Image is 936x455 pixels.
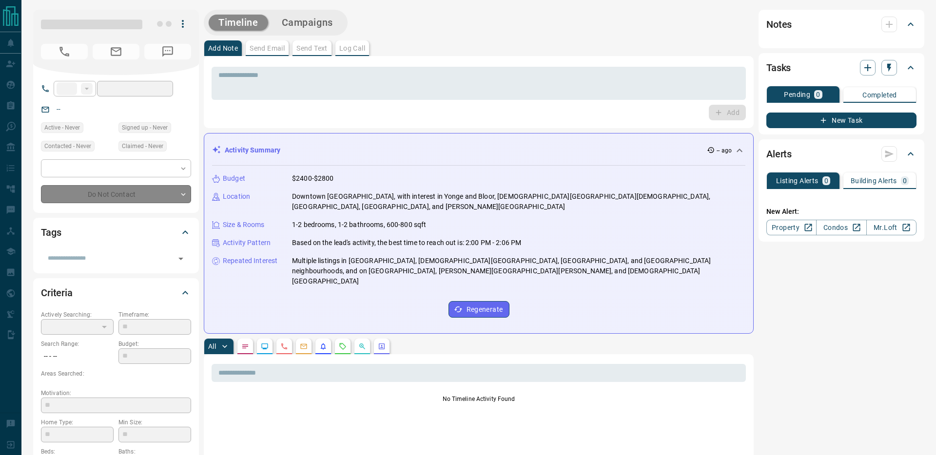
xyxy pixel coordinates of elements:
p: Size & Rooms [223,220,265,230]
p: Listing Alerts [776,177,819,184]
p: Motivation: [41,389,191,398]
p: Activity Pattern [223,238,271,248]
button: New Task [766,113,916,128]
p: 0 [816,91,820,98]
svg: Emails [300,342,308,350]
p: Based on the lead's activity, the best time to reach out is: 2:00 PM - 2:06 PM [292,238,521,248]
a: Property [766,220,817,235]
p: Search Range: [41,340,114,348]
p: -- - -- [41,348,114,364]
span: No Email [93,44,139,59]
p: Actively Searching: [41,310,114,319]
p: No Timeline Activity Found [212,395,746,403]
p: Areas Searched: [41,369,191,378]
p: Budget [223,173,245,184]
span: No Number [144,44,191,59]
button: Regenerate [448,301,509,318]
p: New Alert: [766,207,916,217]
p: Timeframe: [118,310,191,319]
h2: Tasks [766,60,791,76]
div: Activity Summary-- ago [212,141,745,159]
svg: Calls [280,342,288,350]
p: Location [223,191,250,202]
div: Notes [766,13,916,36]
a: -- [57,105,60,113]
svg: Listing Alerts [319,342,327,350]
div: Do Not Contact [41,185,191,203]
svg: Requests [339,342,347,350]
p: 1-2 bedrooms, 1-2 bathrooms, 600-800 sqft [292,220,426,230]
h2: Notes [766,17,792,32]
h2: Tags [41,225,61,240]
p: All [208,343,216,350]
p: $2400-$2800 [292,173,333,184]
p: 0 [824,177,828,184]
p: Add Note [208,45,238,52]
h2: Criteria [41,285,73,301]
button: Open [174,252,188,265]
span: Contacted - Never [44,141,91,151]
h2: Alerts [766,146,792,162]
div: Tags [41,221,191,244]
svg: Agent Actions [378,342,386,350]
div: Tasks [766,56,916,79]
svg: Notes [241,342,249,350]
p: Completed [862,92,897,98]
p: Pending [784,91,810,98]
svg: Lead Browsing Activity [261,342,269,350]
p: Activity Summary [225,145,280,155]
div: Alerts [766,142,916,166]
p: Home Type: [41,418,114,427]
p: Repeated Interest [223,256,277,266]
span: Claimed - Never [122,141,163,151]
span: No Number [41,44,88,59]
p: Downtown [GEOGRAPHIC_DATA], with interest in Yonge and Bloor, [DEMOGRAPHIC_DATA][GEOGRAPHIC_DATA]... [292,191,745,212]
span: Signed up - Never [122,123,168,133]
button: Timeline [209,15,268,31]
p: -- ago [717,146,732,155]
svg: Opportunities [358,342,366,350]
p: Building Alerts [851,177,897,184]
p: 0 [903,177,907,184]
p: Budget: [118,340,191,348]
button: Campaigns [272,15,343,31]
p: Min Size: [118,418,191,427]
a: Condos [816,220,866,235]
p: Multiple listings in [GEOGRAPHIC_DATA], [DEMOGRAPHIC_DATA][GEOGRAPHIC_DATA], [GEOGRAPHIC_DATA], a... [292,256,745,286]
div: Criteria [41,281,191,304]
a: Mr.Loft [866,220,916,235]
span: Active - Never [44,123,80,133]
